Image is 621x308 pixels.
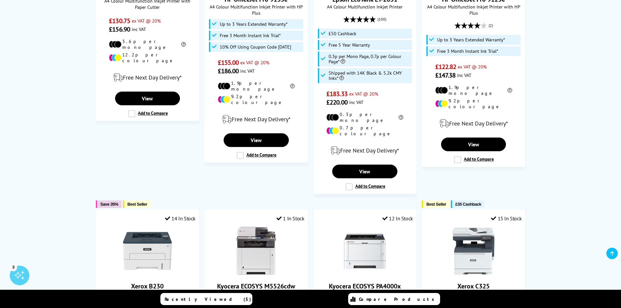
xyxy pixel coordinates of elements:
[131,282,164,290] a: Xerox B230
[127,202,147,207] span: Best Seller
[208,4,304,16] span: A4 Colour Multifunction Inkjet Printer with HP Plus
[123,227,172,275] img: Xerox B230
[160,293,252,305] a: Recently Viewed (5)
[435,98,512,110] li: 9.2p per colour page
[220,22,288,27] span: Up to 3 Years Extended Warranty*
[326,125,403,137] li: 0.7p per colour page
[346,183,385,190] label: Add to Compare
[422,200,450,208] button: Best Seller
[218,80,295,92] li: 1.9p per mono page
[218,94,295,105] li: 9.2p per colour page
[329,70,410,81] span: Shipped with 14K Black & 5.2k CMY Inks*
[349,91,378,97] span: ex VAT @ 20%
[454,156,494,163] label: Add to Compare
[224,133,289,147] a: View
[218,67,239,75] span: £186.00
[426,202,446,207] span: Best Seller
[326,98,347,107] span: £220.00
[449,270,498,277] a: Xerox C325
[359,296,438,302] span: Compare Products
[276,215,304,222] div: 1 In Stock
[165,215,196,222] div: 14 In Stock
[332,165,397,178] a: View
[425,4,522,16] span: A4 Colour Multifunction Inkjet Printer with HP Plus
[425,114,522,133] div: modal_delivery
[491,215,522,222] div: 15 In Stock
[437,49,498,54] span: Free 3 Month Instant Ink Trial*
[340,227,389,275] img: Kyocera ECOSYS PA4000x
[435,71,456,80] span: £147.38
[109,38,186,50] li: 3.6p per mono page
[132,18,161,24] span: ex VAT @ 20%
[449,227,498,275] img: Xerox C325
[326,111,403,123] li: 0.3p per mono page
[132,26,146,32] span: inc VAT
[326,90,347,98] span: £183.33
[329,282,401,290] a: Kyocera ECOSYS PA4000x
[329,42,370,48] span: Free 5 Year Warranty
[317,4,413,10] span: A4 Colour Multifunction Inkjet Printer
[123,270,172,277] a: Xerox B230
[240,59,269,66] span: ex VAT @ 20%
[329,54,410,64] span: 0.3p per Mono Page, 0.7p per Colour Page*
[451,200,484,208] button: £35 Cashback
[455,202,481,207] span: £35 Cashback
[457,282,490,290] a: Xerox C325
[99,68,196,87] div: modal_delivery
[240,68,255,74] span: inc VAT
[115,92,180,105] a: View
[435,63,456,71] span: £122.82
[458,64,487,70] span: ex VAT @ 20%
[109,52,186,64] li: 12.2p per colour page
[329,31,356,36] span: £50 Cashback
[349,99,363,105] span: inc VAT
[441,138,506,151] a: View
[232,227,281,275] img: Kyocera ECOSYS M5526cdw
[220,33,281,38] span: Free 3 Month Instant Ink Trial*
[317,141,413,160] div: modal_delivery
[232,270,281,277] a: Kyocera ECOSYS M5526cdw
[437,37,505,42] span: Up to 3 Years Extended Warranty*
[109,25,130,34] span: £156.90
[489,19,493,32] span: (2)
[109,17,130,25] span: £130.75
[220,44,291,50] span: 10% Off Using Coupon Code [DATE]
[100,202,118,207] span: Save 35%
[10,263,17,271] div: 3
[123,200,151,208] button: Best Seller
[435,84,512,96] li: 1.9p per mono page
[208,110,304,128] div: modal_delivery
[348,293,440,305] a: Compare Products
[237,152,276,159] label: Add to Compare
[218,58,239,67] span: £155.00
[96,200,122,208] button: Save 35%
[377,13,386,25] span: (100)
[128,110,168,117] label: Add to Compare
[457,72,471,78] span: inc VAT
[340,270,389,277] a: Kyocera ECOSYS PA4000x
[382,215,413,222] div: 12 In Stock
[217,282,295,290] a: Kyocera ECOSYS M5526cdw
[165,296,251,302] span: Recently Viewed (5)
